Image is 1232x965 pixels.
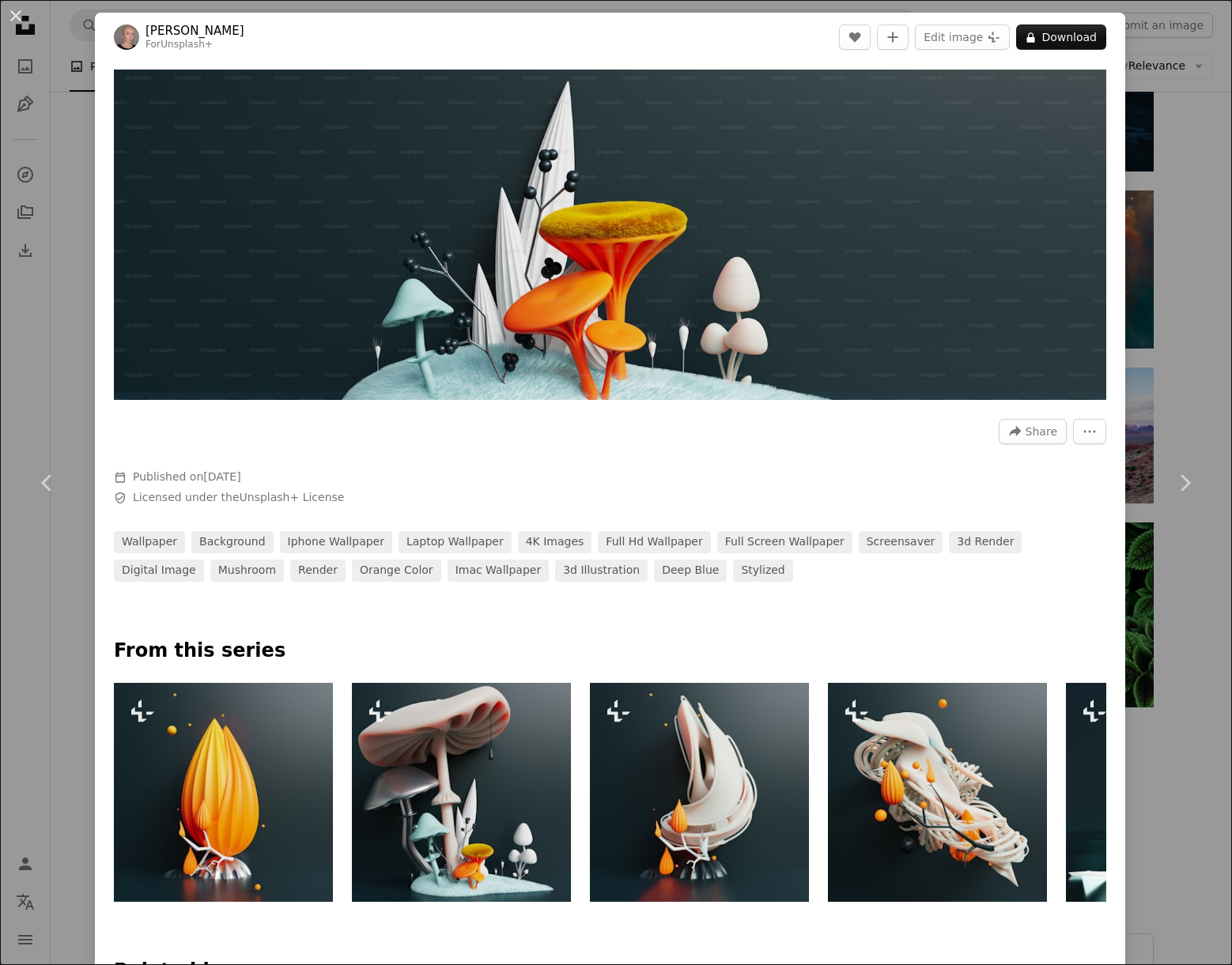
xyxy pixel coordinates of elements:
button: Zoom in on this image [114,70,1106,400]
a: stylized [733,560,792,582]
button: Download [1016,25,1106,50]
a: a white vase with orange flowers on a black surface [590,785,809,799]
img: a 3d image of a flower on a black background [114,683,333,902]
a: a 3d image of a flower on a black background [114,785,333,799]
a: Next [1137,407,1232,559]
button: Edit image [915,25,1010,50]
img: a group of objects that are on a table [114,70,1106,400]
a: imac wallpaper [448,560,550,582]
button: Add to Collection [877,25,909,50]
a: full hd wallpaper [598,531,710,553]
a: render [290,560,346,582]
a: deep blue [654,560,727,582]
img: a group of mushrooms sitting on top of a table [352,683,571,902]
a: a computer generated image of a bird on a black background [828,785,1047,799]
time: February 20, 2023 at 12:48:17 AM EST [203,470,240,483]
img: a white vase with orange flowers on a black surface [590,683,809,902]
p: From this series [114,639,1106,664]
a: 4K Images [518,531,592,553]
a: Unsplash+ License [240,491,345,503]
a: laptop wallpaper [399,531,512,553]
span: Share [1026,420,1057,443]
button: More Actions [1073,419,1106,444]
a: full screen wallpaper [717,531,852,553]
a: wallpaper [114,531,185,553]
img: a computer generated image of a bird on a black background [828,683,1047,902]
img: Go to Galina Nelyubova's profile [114,25,139,50]
span: Licensed under the [133,490,344,506]
div: For [145,39,244,51]
a: [PERSON_NAME] [145,23,244,39]
a: Unsplash+ [161,39,213,50]
a: background [191,531,274,553]
a: 3d render [949,531,1022,553]
a: iphone wallpaper [280,531,392,553]
a: 3d illustration [555,560,648,582]
a: a group of mushrooms sitting on top of a table [352,785,571,799]
a: screensaver [859,531,943,553]
span: Published on [133,470,241,483]
a: orange color [352,560,441,582]
a: mushroom [210,560,284,582]
button: Share this image [999,419,1067,444]
button: Like [839,25,871,50]
a: digital image [114,560,204,582]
